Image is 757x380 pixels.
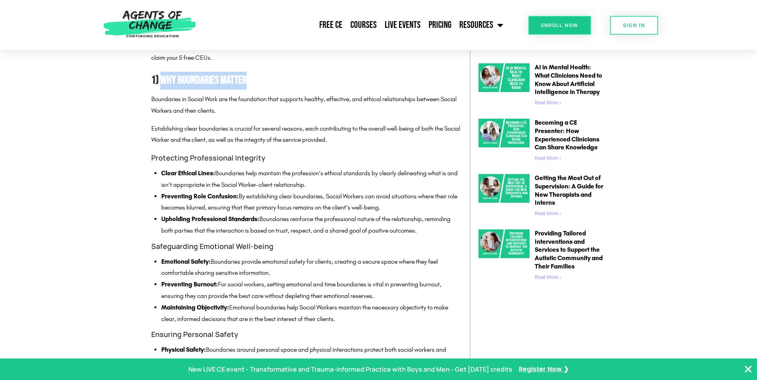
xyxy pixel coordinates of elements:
[151,123,462,146] p: Establishing clear boundaries is crucial for several reasons, each contributing to the overall we...
[425,15,455,35] a: Pricing
[161,280,218,288] strong: Preventing Burnout:
[161,168,462,191] li: Boundaries help maintain the profession’s ethical standards by clearly delineating what is and is...
[315,15,346,35] a: Free CE
[161,304,229,311] strong: Maintaining Objectivity:
[161,302,462,325] li: Emotional boundaries help Social Workers maintain the necessary objectivity to make clear, inform...
[610,16,658,35] a: SIGN IN
[478,119,530,164] a: Becoming a CE Presenter How Experienced Clinicians Can Share Knowledge
[535,100,561,106] a: Read more about AI in Mental Health: What Clinicians Need to Know About Artificial Intelligence i...
[381,15,425,35] a: Live Events
[161,346,206,353] strong: Physical Safety:
[346,15,381,35] a: Courses
[151,41,462,64] p: We’ve helped thousands of Social Workers with Continuing Education, about Agents of Change and cl...
[151,152,462,164] h4: Protecting Professional Integrity
[188,364,512,375] p: New LIVE CE event - Transformative and Trauma-informed Practice with Boys and Men - Get [DATE] cr...
[478,63,530,92] img: AI in Mental Health What Clinicians Need to Know
[535,119,599,151] a: Becoming a CE Presenter: How Experienced Clinicians Can Share Knowledge
[743,364,753,374] button: Close Banner
[478,119,530,147] img: Becoming a CE Presenter How Experienced Clinicians Can Share Knowledge
[151,72,462,90] h2: 1) Why Boundaries Matter
[200,15,507,35] nav: Menu
[478,174,530,219] a: Getting the Most Out of Supervision A Guide for New Therapists and Interns
[519,364,569,375] a: Register Now ❯
[151,329,462,340] h4: Ensuring Personal Safety
[455,15,507,35] a: Resources
[535,229,603,270] a: Providing Tailored Interventions and Services to Support the Autistic Community and Their Families
[161,279,462,302] li: For social workers, setting emotional and time boundaries is vital in preventing burnout, ensurin...
[161,256,462,279] li: Boundaries provide emotional safety for clients, creating a secure space where they feel comforta...
[151,94,462,117] p: Boundaries in Social Work are the foundation that supports healthy, effective, and ethical relati...
[478,229,530,258] img: Providing Tailored Interventions and Services to Support the Autistic Community
[623,23,645,28] span: SIGN IN
[161,191,462,214] li: By establishing clear boundaries, Social Workers can avoid situations where their role becomes bl...
[161,169,215,177] strong: Clear Ethical Lines:
[161,215,259,223] strong: Upholding Professional Standards:
[535,174,603,206] a: Getting the Most Out of Supervision: A Guide for New Therapists and Interns
[535,211,561,216] a: Read more about Getting the Most Out of Supervision: A Guide for New Therapists and Interns
[478,229,530,283] a: Providing Tailored Interventions and Services to Support the Autistic Community
[535,274,561,280] a: Read more about Providing Tailored Interventions and Services to Support the Autistic Community a...
[478,174,530,203] img: Getting the Most Out of Supervision A Guide for New Therapists and Interns
[161,214,462,237] li: Boundaries reinforce the professional nature of the relationship, reminding both parties that the...
[541,23,578,28] span: Enroll Now
[151,241,462,252] h4: Safeguarding Emotional Well-being
[535,63,602,96] a: AI in Mental Health: What Clinicians Need to Know About Artificial Intelligence in Therapy
[528,16,591,35] a: Enroll Now
[535,155,561,161] a: Read more about Becoming a CE Presenter: How Experienced Clinicians Can Share Knowledge
[161,258,211,265] strong: Emotional Safety:
[478,63,530,109] a: AI in Mental Health What Clinicians Need to Know
[161,192,239,200] strong: Preventing Role Confusion:
[161,344,462,367] li: Boundaries around personal space and physical interactions protect both social workers and client...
